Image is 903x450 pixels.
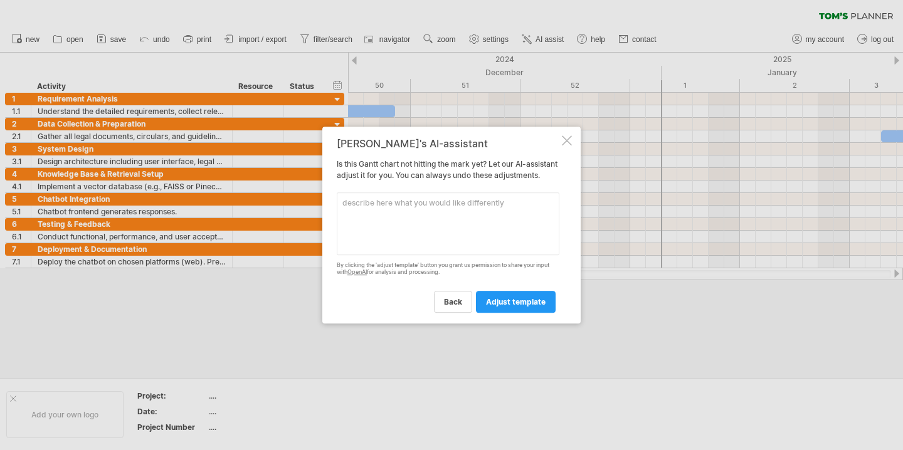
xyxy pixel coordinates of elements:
[476,291,556,313] a: adjust template
[337,138,559,312] div: Is this Gantt chart not hitting the mark yet? Let our AI-assistant adjust it for you. You can alw...
[486,297,546,306] span: adjust template
[434,291,472,313] a: back
[444,297,462,306] span: back
[337,262,559,276] div: By clicking the 'adjust template' button you grant us permission to share your input with for ana...
[337,138,559,149] div: [PERSON_NAME]'s AI-assistant
[347,268,367,275] a: OpenAI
